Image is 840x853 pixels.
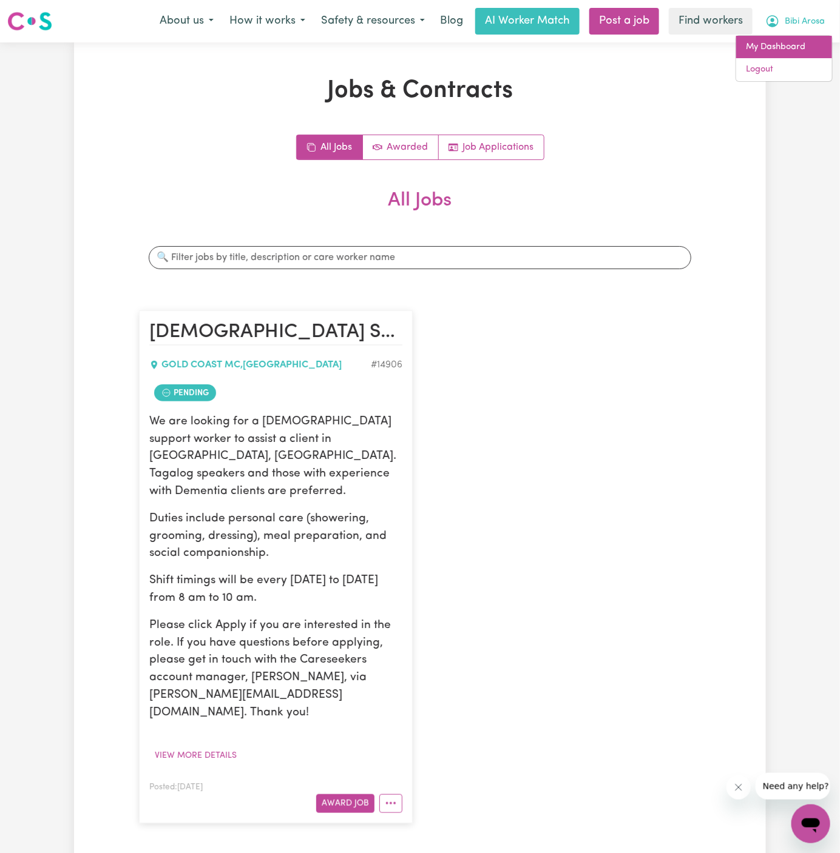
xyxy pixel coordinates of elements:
p: We are looking for a [DEMOGRAPHIC_DATA] support worker to assist a client in [GEOGRAPHIC_DATA], [... [149,413,402,501]
a: Job applications [439,135,544,159]
input: 🔍 Filter jobs by title, description or care worker name [149,246,691,269]
button: More options [379,794,402,813]
button: View more details [149,746,242,765]
button: My Account [757,8,833,34]
a: Logout [736,58,832,81]
a: Active jobs [363,135,439,159]
iframe: Message from company [756,773,830,800]
button: Safety & resources [313,8,433,34]
p: Please click Apply if you are interested in the role. If you have questions before applying, plea... [149,617,402,722]
iframe: Button to launch messaging window [791,804,830,843]
img: Careseekers logo [7,10,52,32]
span: Job contract pending review by care worker [154,384,216,401]
button: Award Job [316,794,374,813]
iframe: Close message [727,775,751,800]
p: Duties include personal care (showering, grooming, dressing), meal preparation, and social compan... [149,510,402,563]
a: Post a job [589,8,659,35]
p: Shift timings will be every [DATE] to [DATE] from 8 am to 10 am. [149,572,402,607]
h2: Female Support Woker Needed In Gold Coast, QLD [149,321,402,345]
div: Job ID #14906 [371,358,402,372]
a: Careseekers logo [7,7,52,35]
span: Posted: [DATE] [149,783,203,791]
button: About us [152,8,222,34]
a: Blog [433,8,470,35]
a: AI Worker Match [475,8,580,35]
h1: Jobs & Contracts [139,76,701,105]
h2: All Jobs [139,189,701,232]
a: Find workers [669,8,753,35]
div: My Account [736,35,833,82]
button: How it works [222,8,313,34]
a: My Dashboard [736,36,832,59]
a: All jobs [297,135,363,159]
span: Bibi Arosa [785,15,825,28]
div: GOLD COAST MC , [GEOGRAPHIC_DATA] [149,358,371,372]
